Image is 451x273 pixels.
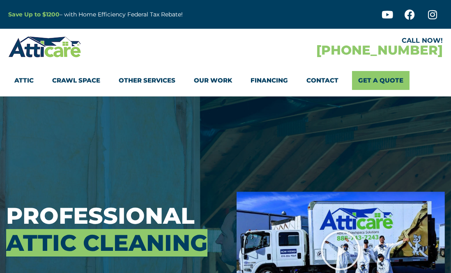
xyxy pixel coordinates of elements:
nav: Menu [14,71,437,90]
a: Financing [251,71,288,90]
span: Attic Cleaning [6,229,207,257]
h3: Professional [6,202,224,257]
a: Attic [14,71,34,90]
a: Crawl Space [52,71,100,90]
a: Save Up to $1200 [8,11,60,18]
a: Other Services [119,71,175,90]
p: – with Home Efficiency Federal Tax Rebate! [8,10,264,19]
div: CALL NOW! [225,37,443,44]
div: Play Video [320,230,361,271]
a: Our Work [194,71,232,90]
a: Get A Quote [352,71,410,90]
a: Contact [306,71,338,90]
